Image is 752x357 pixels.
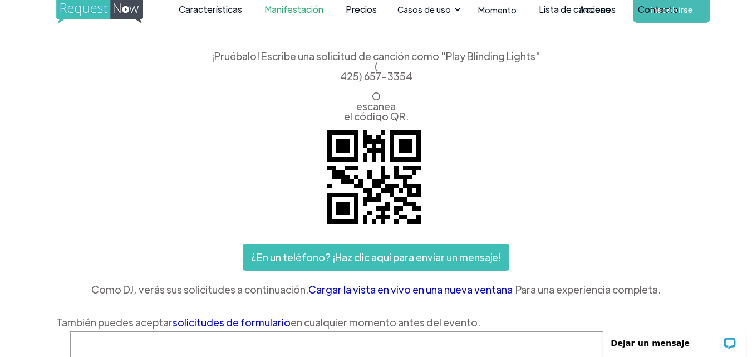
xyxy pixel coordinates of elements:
[478,4,517,15] font: Momento
[308,281,515,298] a: Cargar la vista en vivo en una nueva ventana
[173,316,291,329] a: solicitudes de formulario
[638,3,679,15] font: Contacto
[515,283,661,296] font: Para una experiencia completa.
[579,3,611,15] font: Acceso
[264,3,323,15] font: Manifestación
[397,4,451,14] font: Casos de uso
[539,3,616,15] font: Lista de canciones
[340,70,412,82] font: 425) 657-3354
[374,60,378,72] font: (
[251,251,501,263] font: ¿En un teléfono? ¡Haz clic aquí para enviar un mensaje!
[308,283,513,296] font: Cargar la vista en vivo en una nueva ventana
[372,90,381,102] font: O
[318,121,430,233] img: Código QR
[243,244,509,271] a: ¿En un teléfono? ¡Haz clic aquí para enviar un mensaje!
[356,100,396,113] font: escanea
[344,110,409,123] font: el código QR.
[91,283,308,296] font: Como DJ, verás sus solicitudes a continuación.
[346,3,377,15] font: Precios
[291,316,480,329] font: en cualquier momento antes del evento.
[212,50,540,62] font: ¡Pruébalo! Escribe una solicitud de canción como "Play Blinding Lights"
[596,322,752,357] iframe: Widget de chat LiveChat
[179,3,242,15] font: Características
[56,316,173,329] font: También puedes aceptar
